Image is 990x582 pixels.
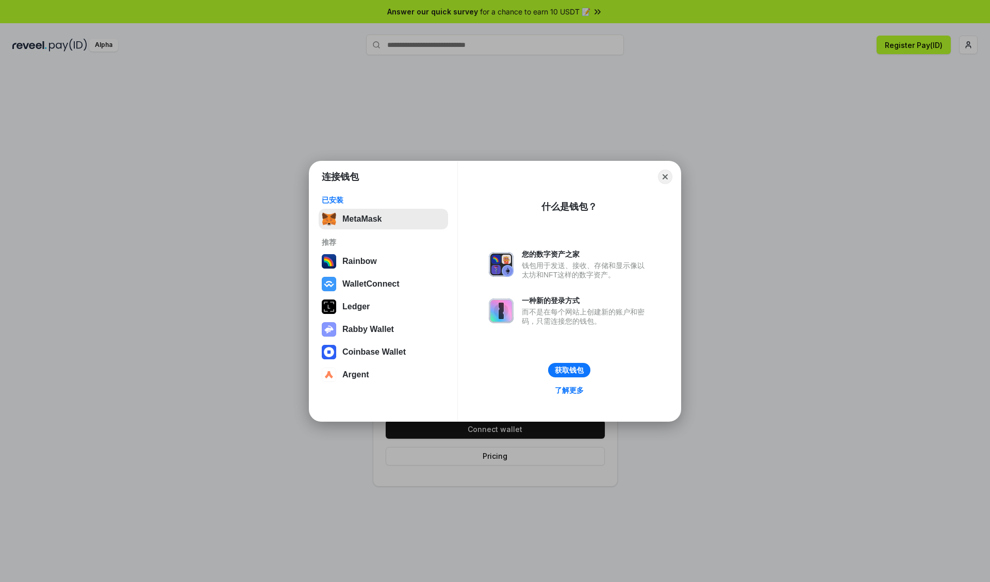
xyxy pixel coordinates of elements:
[489,252,514,277] img: svg+xml,%3Csvg%20xmlns%3D%22http%3A%2F%2Fwww.w3.org%2F2000%2Fsvg%22%20fill%3D%22none%22%20viewBox...
[522,307,650,326] div: 而不是在每个网站上创建新的账户和密码，只需连接您的钱包。
[319,251,448,272] button: Rainbow
[322,254,336,269] img: svg+xml,%3Csvg%20width%3D%22120%22%20height%3D%22120%22%20viewBox%3D%220%200%20120%20120%22%20fil...
[319,342,448,362] button: Coinbase Wallet
[522,296,650,305] div: 一种新的登录方式
[322,238,445,247] div: 推荐
[522,250,650,259] div: 您的数字资产之家
[319,209,448,229] button: MetaMask
[319,319,448,340] button: Rabby Wallet
[319,296,448,317] button: Ledger
[322,345,336,359] img: svg+xml,%3Csvg%20width%3D%2228%22%20height%3D%2228%22%20viewBox%3D%220%200%2028%2028%22%20fill%3D...
[319,364,448,385] button: Argent
[342,347,406,357] div: Coinbase Wallet
[658,170,672,184] button: Close
[549,384,590,397] a: 了解更多
[322,195,445,205] div: 已安装
[342,370,369,379] div: Argent
[342,325,394,334] div: Rabby Wallet
[322,300,336,314] img: svg+xml,%3Csvg%20xmlns%3D%22http%3A%2F%2Fwww.w3.org%2F2000%2Fsvg%22%20width%3D%2228%22%20height%3...
[555,386,584,395] div: 了解更多
[489,298,514,323] img: svg+xml,%3Csvg%20xmlns%3D%22http%3A%2F%2Fwww.w3.org%2F2000%2Fsvg%22%20fill%3D%22none%22%20viewBox...
[322,277,336,291] img: svg+xml,%3Csvg%20width%3D%2228%22%20height%3D%2228%22%20viewBox%3D%220%200%2028%2028%22%20fill%3D...
[541,201,597,213] div: 什么是钱包？
[548,363,590,377] button: 获取钱包
[322,212,336,226] img: svg+xml,%3Csvg%20fill%3D%22none%22%20height%3D%2233%22%20viewBox%3D%220%200%2035%2033%22%20width%...
[342,257,377,266] div: Rainbow
[322,171,359,183] h1: 连接钱包
[319,274,448,294] button: WalletConnect
[342,214,382,224] div: MetaMask
[342,302,370,311] div: Ledger
[555,365,584,375] div: 获取钱包
[322,322,336,337] img: svg+xml,%3Csvg%20xmlns%3D%22http%3A%2F%2Fwww.w3.org%2F2000%2Fsvg%22%20fill%3D%22none%22%20viewBox...
[522,261,650,279] div: 钱包用于发送、接收、存储和显示像以太坊和NFT这样的数字资产。
[322,368,336,382] img: svg+xml,%3Csvg%20width%3D%2228%22%20height%3D%2228%22%20viewBox%3D%220%200%2028%2028%22%20fill%3D...
[342,279,400,289] div: WalletConnect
